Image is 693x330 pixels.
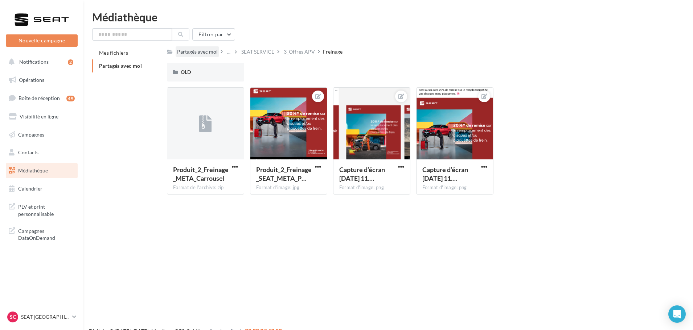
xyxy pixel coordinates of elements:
button: Nouvelle campagne [6,34,78,47]
button: Notifications 2 [4,54,76,70]
a: Campagnes [4,127,79,142]
div: Format d'image: png [422,184,487,191]
span: Capture d’écran 2025-03-14 à 11.49.00 [339,166,385,182]
span: SC [10,313,16,321]
span: PLV et print personnalisable [18,202,75,217]
span: Mes fichiers [99,50,128,56]
span: Boîte de réception [19,95,60,101]
div: Format de l'archive: zip [173,184,238,191]
div: Format d'image: jpg [256,184,321,191]
div: Format d'image: png [339,184,404,191]
div: 2 [68,59,73,65]
a: Campagnes DataOnDemand [4,223,79,245]
div: 3_Offres APV [284,48,315,55]
div: ... [226,47,232,57]
div: Freinage [323,48,343,55]
span: Notifications [19,59,49,65]
span: Contacts [18,149,38,155]
a: Boîte de réception49 [4,90,79,106]
span: OLD [181,69,191,75]
a: Contacts [4,145,79,160]
div: SEAT SERVICE [241,48,274,55]
button: Filtrer par [192,28,235,41]
a: Médiathèque [4,163,79,178]
span: Campagnes [18,131,44,137]
span: Visibilité en ligne [20,113,58,120]
a: Visibilité en ligne [4,109,79,124]
div: 49 [66,96,75,101]
a: Calendrier [4,181,79,196]
span: Partagés avec moi [99,63,142,69]
span: Campagnes DataOnDemand [18,226,75,242]
span: Opérations [19,77,44,83]
p: SEAT [GEOGRAPHIC_DATA] [21,313,69,321]
a: PLV et print personnalisable [4,199,79,220]
a: SC SEAT [GEOGRAPHIC_DATA] [6,310,78,324]
span: Médiathèque [18,167,48,174]
span: Produit_2_Freinage_META_Carrousel [173,166,229,182]
div: Open Intercom Messenger [668,305,686,323]
div: Médiathèque [92,12,684,22]
span: Capture d’écran 2025-03-14 à 11.48.41 [422,166,468,182]
span: Produit_2_Freinage_SEAT_META_POST_1_1_1 [256,166,312,182]
div: Partagés avec moi [177,48,218,55]
span: Calendrier [18,185,42,192]
a: Opérations [4,72,79,88]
